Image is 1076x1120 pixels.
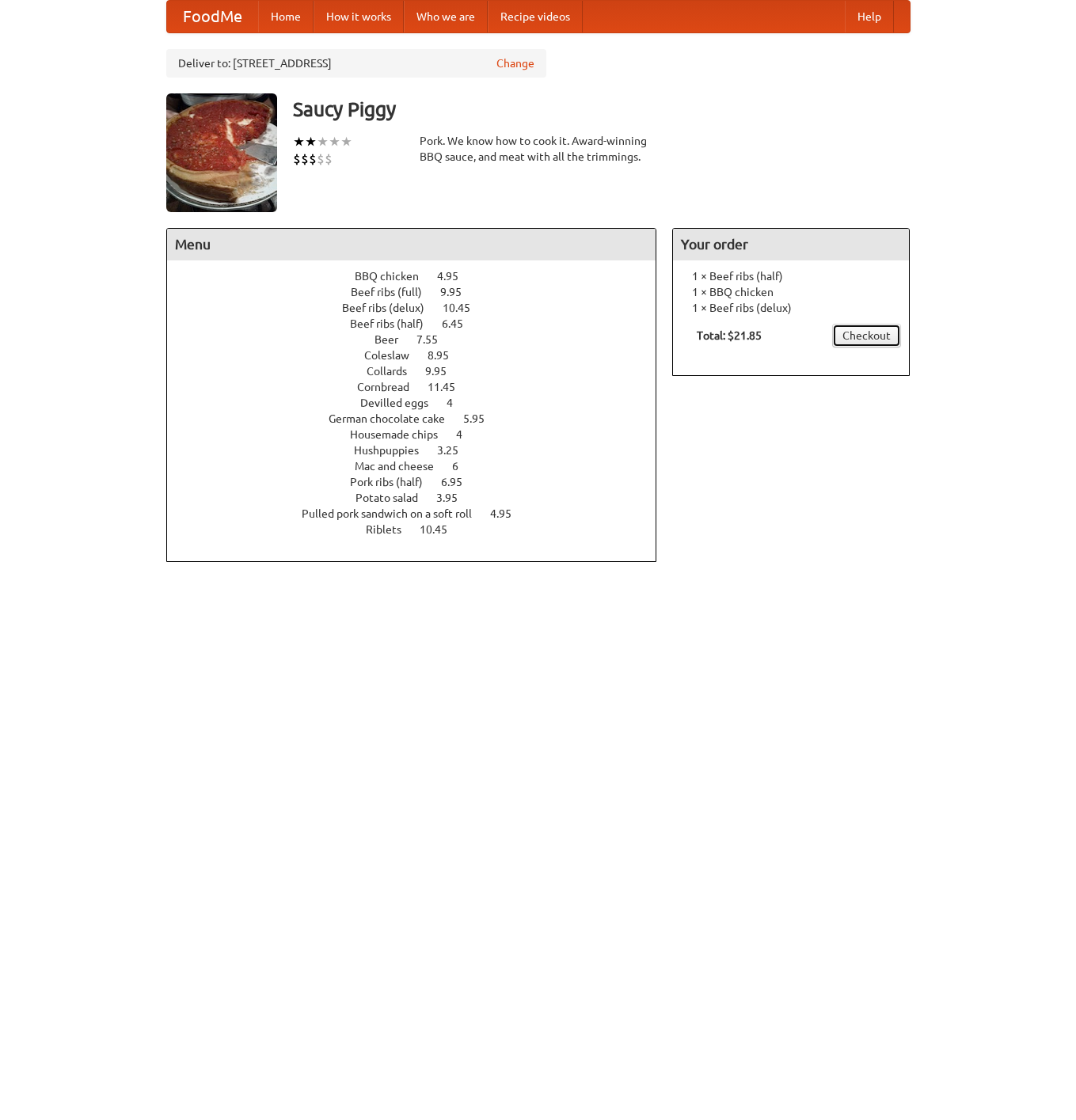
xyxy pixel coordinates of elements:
[350,317,492,330] a: Beef ribs (half) 6.45
[441,476,478,488] span: 6.95
[342,302,440,314] span: Beef ribs (delux)
[342,302,500,314] a: Beef ribs (delux) 10.45
[350,476,439,488] span: Pork ribs (half)
[351,286,491,298] a: Beef ribs (full) 9.95
[364,349,478,362] a: Coleslaw 8.95
[681,284,901,300] li: 1 × BBQ chicken
[452,460,474,473] span: 6
[355,492,487,504] a: Potato salad 3.95
[350,428,454,441] span: Housemade chips
[357,381,485,393] a: Cornbread 11.45
[350,476,492,488] a: Pork ribs (half) 6.95
[437,444,474,457] span: 3.25
[425,365,462,378] span: 9.95
[375,333,467,346] a: Beer 7.55
[305,133,317,150] li: ★
[681,268,901,284] li: 1 × Beef ribs (half)
[351,286,438,298] span: Beef ribs (full)
[366,523,417,536] span: Riblets
[416,333,454,346] span: 7.55
[354,444,488,457] a: Hushpuppies 3.25
[329,412,461,425] span: German chocolate cake
[167,229,656,260] h4: Menu
[420,523,463,536] span: 10.45
[428,349,465,362] span: 8.95
[437,270,474,283] span: 4.95
[832,324,901,347] a: Checkout
[350,428,492,441] a: Housemade chips 4
[428,381,471,393] span: 11.45
[488,1,583,32] a: Recipe videos
[420,133,657,165] div: Pork. We know how to cook it. Award-winning BBQ sauce, and meat with all the trimmings.
[673,229,909,260] h4: Your order
[309,150,317,168] li: $
[463,412,500,425] span: 5.95
[314,1,404,32] a: How it works
[340,133,352,150] li: ★
[166,49,546,78] div: Deliver to: [STREET_ADDRESS]
[443,302,486,314] span: 10.45
[355,460,488,473] a: Mac and cheese 6
[301,150,309,168] li: $
[317,133,329,150] li: ★
[357,381,425,393] span: Cornbread
[366,523,477,536] a: Riblets 10.45
[355,270,488,283] a: BBQ chicken 4.95
[697,329,762,342] b: Total: $21.85
[325,150,333,168] li: $
[367,365,476,378] a: Collards 9.95
[490,507,527,520] span: 4.95
[302,507,541,520] a: Pulled pork sandwich on a soft roll 4.95
[845,1,894,32] a: Help
[360,397,482,409] a: Devilled eggs 4
[404,1,488,32] a: Who we are
[375,333,414,346] span: Beer
[496,55,534,71] a: Change
[364,349,425,362] span: Coleslaw
[293,150,301,168] li: $
[317,150,325,168] li: $
[329,133,340,150] li: ★
[329,412,514,425] a: German chocolate cake 5.95
[354,444,435,457] span: Hushpuppies
[440,286,477,298] span: 9.95
[456,428,478,441] span: 4
[166,93,277,212] img: angular.jpg
[355,270,435,283] span: BBQ chicken
[360,397,444,409] span: Devilled eggs
[350,317,439,330] span: Beef ribs (half)
[355,460,450,473] span: Mac and cheese
[302,507,488,520] span: Pulled pork sandwich on a soft roll
[355,492,434,504] span: Potato salad
[447,397,469,409] span: 4
[436,492,473,504] span: 3.95
[258,1,314,32] a: Home
[367,365,423,378] span: Collards
[167,1,258,32] a: FoodMe
[293,133,305,150] li: ★
[681,300,901,316] li: 1 × Beef ribs (delux)
[293,93,911,125] h3: Saucy Piggy
[442,317,479,330] span: 6.45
